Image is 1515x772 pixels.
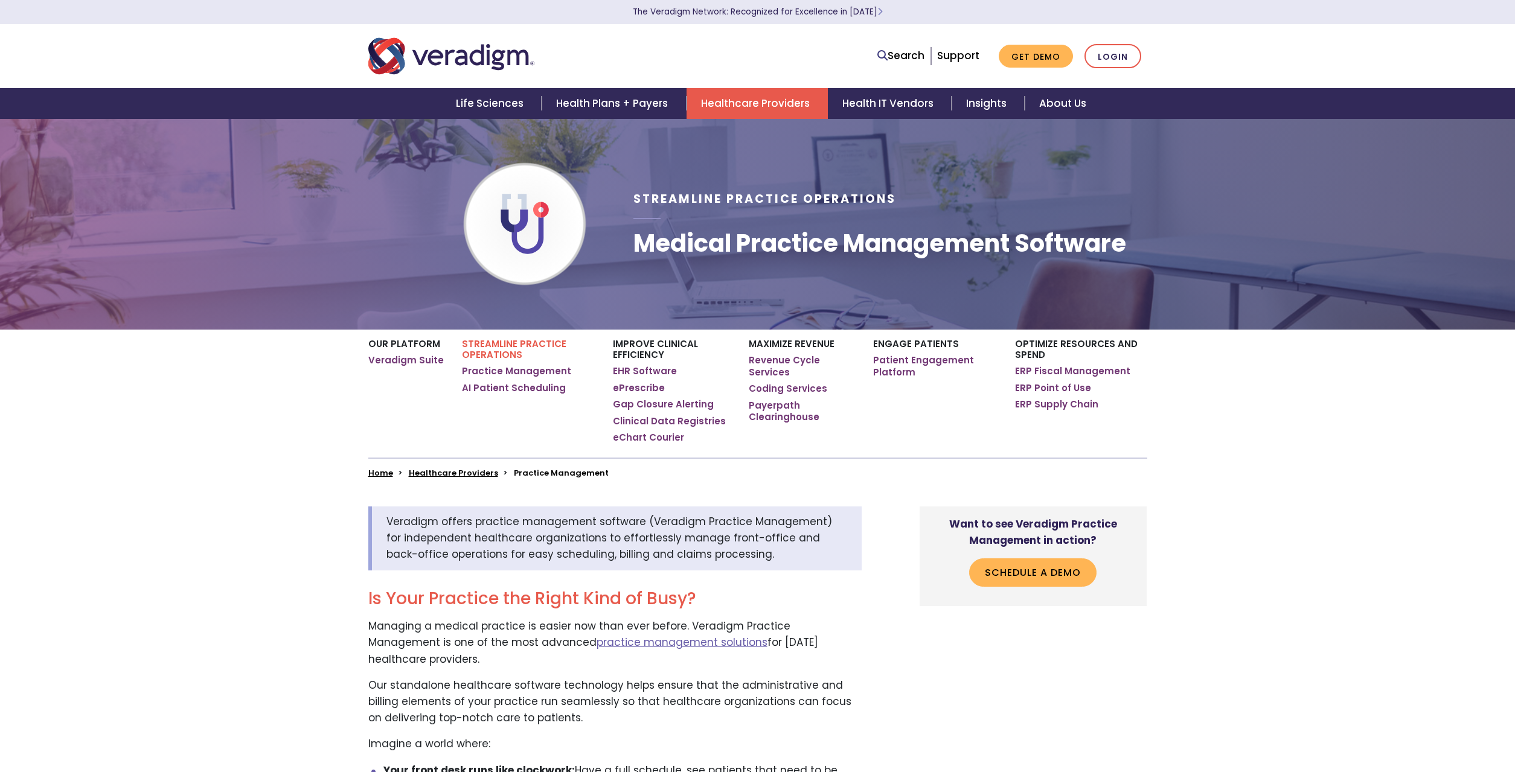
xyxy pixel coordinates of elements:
[462,382,566,394] a: AI Patient Scheduling
[613,365,677,377] a: EHR Software
[877,48,924,64] a: Search
[937,48,979,63] a: Support
[542,88,686,119] a: Health Plans + Payers
[877,6,883,18] span: Learn More
[969,558,1097,586] a: Schedule a Demo
[687,88,828,119] a: Healthcare Providers
[368,36,534,76] img: Veradigm logo
[368,589,862,609] h2: Is Your Practice the Right Kind of Busy?
[386,514,832,561] span: Veradigm offers practice management software (Veradigm Practice Management) for independent healt...
[1015,365,1130,377] a: ERP Fiscal Management
[952,88,1025,119] a: Insights
[613,398,714,410] a: Gap Closure Alerting
[462,365,571,377] a: Practice Management
[368,677,862,727] p: Our standalone healthcare software technology helps ensure that the administrative and billing el...
[633,6,883,18] a: The Veradigm Network: Recognized for Excellence in [DATE]Learn More
[613,382,665,394] a: ePrescribe
[368,354,444,366] a: Veradigm Suite
[949,517,1117,547] strong: Want to see Veradigm Practice Management in action?
[368,618,862,668] p: Managing a medical practice is easier now than ever before. Veradigm Practice Management is one o...
[1015,398,1098,410] a: ERP Supply Chain
[368,736,862,752] p: Imagine a world where:
[1015,382,1091,394] a: ERP Point of Use
[999,45,1073,68] a: Get Demo
[613,432,684,444] a: eChart Courier
[597,635,767,649] a: practice management solutions
[749,354,854,378] a: Revenue Cycle Services
[613,415,726,427] a: Clinical Data Registries
[633,191,896,207] span: Streamline Practice Operations
[873,354,997,378] a: Patient Engagement Platform
[1084,44,1141,69] a: Login
[828,88,952,119] a: Health IT Vendors
[633,229,1126,258] h1: Medical Practice Management Software
[749,400,854,423] a: Payerpath Clearinghouse
[368,467,393,479] a: Home
[749,383,827,395] a: Coding Services
[441,88,542,119] a: Life Sciences
[1025,88,1101,119] a: About Us
[409,467,498,479] a: Healthcare Providers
